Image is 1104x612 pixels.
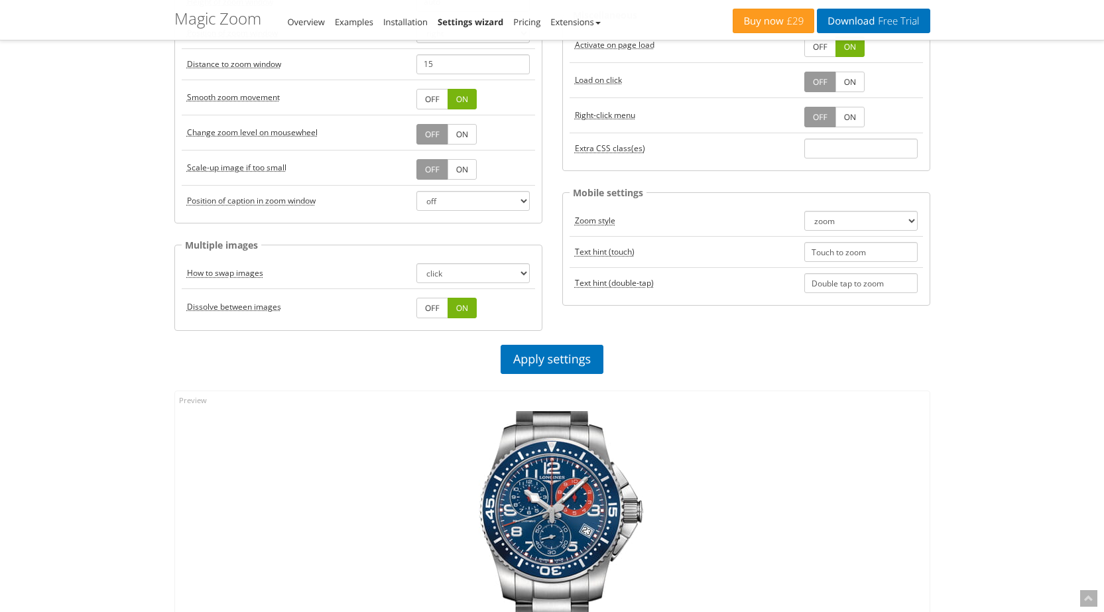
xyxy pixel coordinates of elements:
[575,39,654,50] acronym: autostart, default: true
[575,277,654,288] acronym: textClickZoomHint, default: Double tap to zoom
[416,298,448,318] a: OFF
[835,36,865,57] a: ON
[570,185,646,200] legend: Mobile settings
[438,16,503,28] a: Settings wizard
[187,162,286,173] acronym: upscale, default: true
[187,127,318,138] acronym: variableZoom, default: false
[550,16,600,28] a: Extensions
[575,109,635,121] acronym: rightClick, default: false
[416,159,448,180] a: OFF
[182,237,261,253] legend: Multiple images
[416,124,448,145] a: OFF
[187,92,280,103] acronym: smoothing, default: true
[187,58,281,70] acronym: zoomDistance, default: 15
[448,89,477,109] a: ON
[448,298,477,318] a: ON
[187,195,316,206] acronym: zoomCaption, default: off
[575,74,622,86] acronym: lazyZoom, default: false
[804,107,836,127] a: OFF
[575,215,615,226] acronym: zoomMode, default: zoom
[448,124,477,145] a: ON
[335,16,373,28] a: Examples
[835,72,865,92] a: ON
[575,246,635,257] acronym: textHoverZoomHint, default: Touch to zoom
[513,16,540,28] a: Pricing
[733,9,814,33] a: Buy now£29
[416,89,448,109] a: OFF
[784,16,804,27] span: £29
[187,301,281,312] acronym: transitionEffect, default: true
[501,345,603,374] a: Apply settings
[187,267,263,278] acronym: selectorTrigger, default: click
[875,16,919,27] span: Free Trial
[835,107,865,127] a: ON
[817,9,930,33] a: DownloadFree Trial
[575,143,645,154] acronym: cssClass
[174,10,261,27] h1: Magic Zoom
[288,16,325,28] a: Overview
[804,72,836,92] a: OFF
[804,36,836,57] a: OFF
[383,16,428,28] a: Installation
[448,159,477,180] a: ON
